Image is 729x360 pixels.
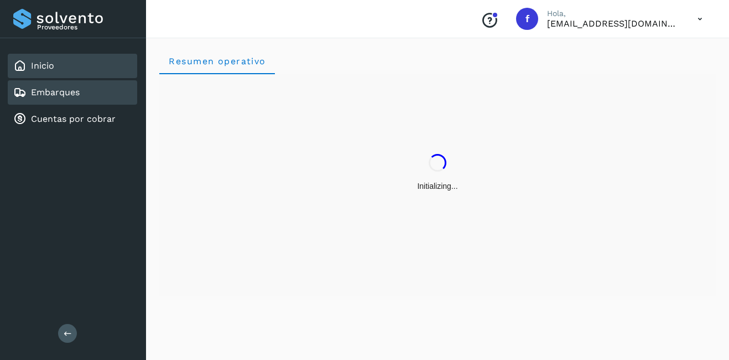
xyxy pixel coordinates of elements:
[31,87,80,97] a: Embarques
[8,80,137,105] div: Embarques
[547,9,680,18] p: Hola,
[8,54,137,78] div: Inicio
[31,114,116,124] a: Cuentas por cobrar
[168,56,266,66] span: Resumen operativo
[8,107,137,131] div: Cuentas por cobrar
[37,23,133,31] p: Proveedores
[31,60,54,71] a: Inicio
[547,18,680,29] p: facturacion@protransport.com.mx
